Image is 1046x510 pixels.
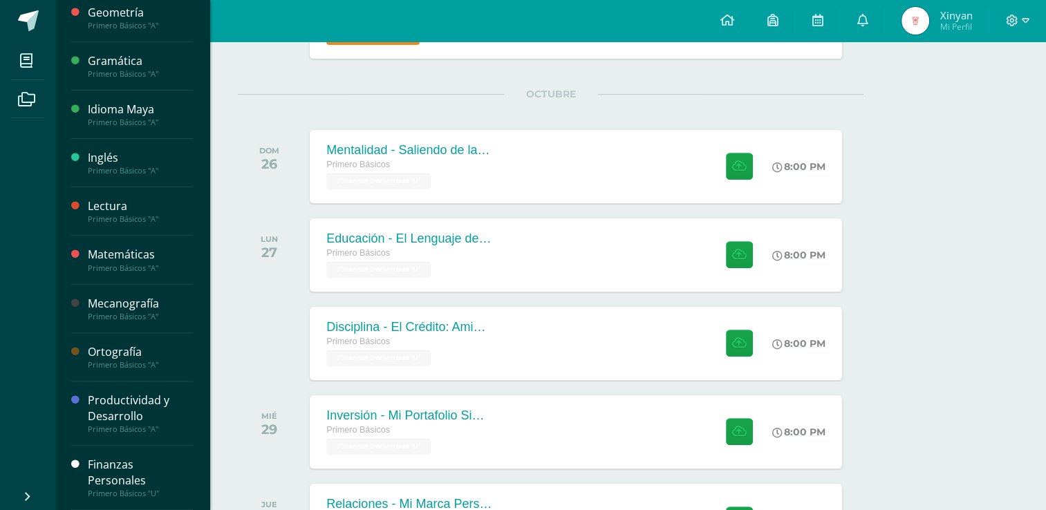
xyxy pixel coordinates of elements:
[88,102,193,127] a: Idioma MayaPrimero Básicos "A"
[88,247,193,263] div: Matemáticas
[88,393,193,424] div: Productividad y Desarrollo
[88,360,193,370] div: Primero Básicos "A"
[88,198,193,224] a: LecturaPrimero Básicos "A"
[504,88,598,100] span: OCTUBRE
[88,214,193,224] div: Primero Básicos "A"
[88,296,193,321] a: MecanografíaPrimero Básicos "A"
[326,425,390,435] span: Primero Básicos
[326,173,431,189] span: Finanzas Personales 'U'
[772,337,825,350] div: 8:00 PM
[326,160,390,169] span: Primero Básicos
[88,69,193,79] div: Primero Básicos "A"
[772,249,825,261] div: 8:00 PM
[261,244,278,261] div: 27
[326,143,492,158] div: Mentalidad - Saliendo de la Carrera de la Rata
[88,312,193,321] div: Primero Básicos "A"
[88,457,193,498] a: Finanzas PersonalesPrimero Básicos "U"
[326,248,390,258] span: Primero Básicos
[88,393,193,434] a: Productividad y DesarrolloPrimero Básicos "A"
[261,411,277,421] div: MIÉ
[88,53,193,79] a: GramáticaPrimero Básicos "A"
[88,150,193,166] div: Inglés
[88,198,193,214] div: Lectura
[772,160,825,173] div: 8:00 PM
[261,421,277,437] div: 29
[772,426,825,438] div: 8:00 PM
[261,234,278,244] div: LUN
[88,102,193,117] div: Idioma Maya
[88,489,193,498] div: Primero Básicos "U"
[902,7,929,35] img: 31c7248459b52d1968276b61d18b5cd8.png
[88,296,193,312] div: Mecanografía
[326,350,431,366] span: Finanzas Personales 'U'
[261,500,277,509] div: JUE
[88,21,193,30] div: Primero Básicos "A"
[326,438,431,455] span: Finanzas Personales 'U'
[88,150,193,176] a: InglésPrimero Básicos "A"
[326,261,431,278] span: Finanzas Personales 'U'
[88,344,193,360] div: Ortografía
[326,320,492,334] div: Disciplina - El Crédito: Amigo o Enemigo
[88,344,193,370] a: OrtografíaPrimero Básicos "A"
[88,457,193,489] div: Finanzas Personales
[88,424,193,434] div: Primero Básicos "A"
[326,408,492,423] div: Inversión - Mi Portafolio Simulado
[940,8,972,22] span: Xinyan
[259,155,279,172] div: 26
[88,5,193,21] div: Geometría
[326,337,390,346] span: Primero Básicos
[259,146,279,155] div: DOM
[88,166,193,176] div: Primero Básicos "A"
[88,263,193,273] div: Primero Básicos "A"
[88,5,193,30] a: GeometríaPrimero Básicos "A"
[326,232,492,246] div: Educación - El Lenguaje del Dinero
[940,21,972,32] span: Mi Perfil
[88,247,193,272] a: MatemáticasPrimero Básicos "A"
[88,53,193,69] div: Gramática
[88,117,193,127] div: Primero Básicos "A"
